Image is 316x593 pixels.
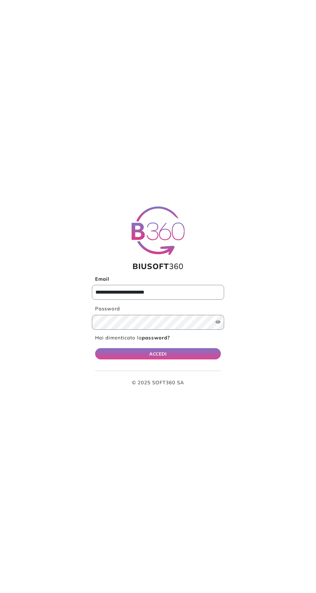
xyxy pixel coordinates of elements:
[95,348,221,359] button: ACCEDI
[95,276,109,282] b: Email
[142,335,170,341] b: password?
[95,335,170,341] a: Hai dimenticato lapassword?
[95,379,221,387] p: © 2025 SOFT360 SA
[92,262,224,271] h1: 360
[133,261,169,271] span: BIUSOFT
[92,305,224,313] label: Password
